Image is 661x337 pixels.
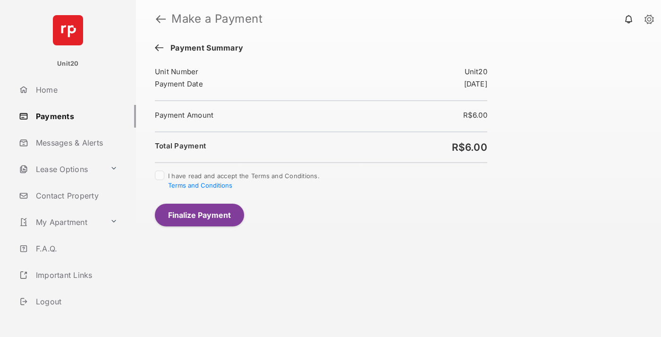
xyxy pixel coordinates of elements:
[166,43,243,54] span: Payment Summary
[15,158,106,181] a: Lease Options
[15,290,136,313] a: Logout
[57,59,79,69] p: Unit20
[53,15,83,45] img: svg+xml;base64,PHN2ZyB4bWxucz0iaHR0cDovL3d3dy53My5vcmcvMjAwMC9zdmciIHdpZHRoPSI2NCIgaGVpZ2h0PSI2NC...
[15,105,136,128] a: Payments
[15,131,136,154] a: Messages & Alerts
[168,181,232,189] button: I have read and accept the Terms and Conditions.
[15,78,136,101] a: Home
[15,184,136,207] a: Contact Property
[155,204,244,226] button: Finalize Payment
[15,211,106,233] a: My Apartment
[15,237,136,260] a: F.A.Q.
[171,13,263,25] strong: Make a Payment
[168,172,320,189] span: I have read and accept the Terms and Conditions.
[15,264,121,286] a: Important Links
